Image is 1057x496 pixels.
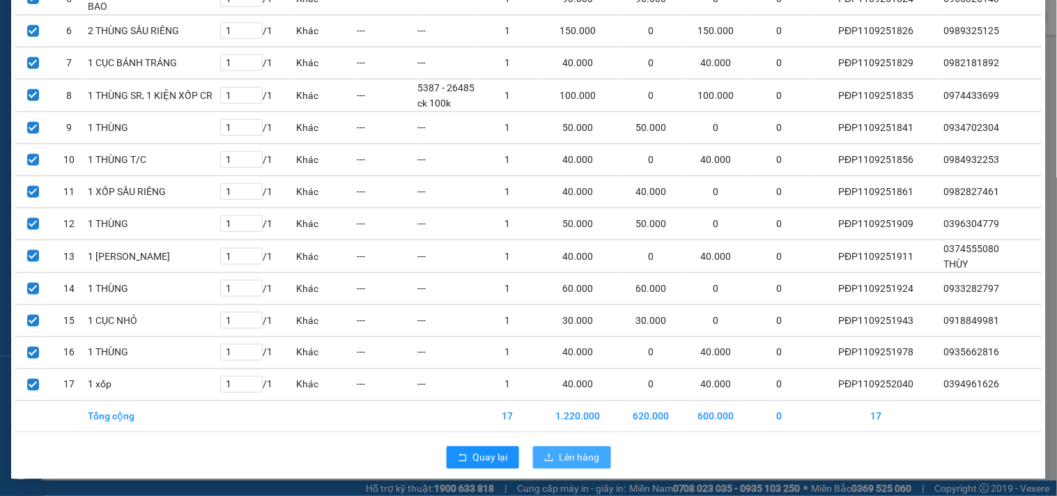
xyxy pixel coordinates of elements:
[477,176,538,208] td: 1
[810,111,943,144] td: PĐP1109251841
[417,208,477,240] td: ---
[87,208,219,240] td: 1 THÙNG
[618,304,684,336] td: 30.000
[295,272,356,304] td: Khác
[87,79,219,111] td: 1 THÙNG SR, 1 KIỆN XỐP CR
[219,144,296,176] td: / 1
[943,122,999,133] span: 0934702304
[356,111,417,144] td: ---
[295,176,356,208] td: Khác
[810,15,943,47] td: PĐP1109251826
[295,79,356,111] td: Khác
[538,336,618,369] td: 40.000
[943,25,999,36] span: 0989325125
[356,272,417,304] td: ---
[749,401,810,432] td: 0
[684,208,749,240] td: 0
[219,176,296,208] td: / 1
[810,336,943,369] td: PĐP1109251978
[295,336,356,369] td: Khác
[219,47,296,79] td: / 1
[810,401,943,432] td: 17
[943,154,999,165] span: 0984932253
[749,15,810,47] td: 0
[295,15,356,47] td: Khác
[51,79,87,111] td: 8
[749,176,810,208] td: 0
[87,240,219,272] td: 1 [PERSON_NAME]
[417,79,477,111] td: 5387 - 26485 ck 100k
[87,304,219,336] td: 1 CỤC NHỎ
[219,369,296,401] td: / 1
[295,111,356,144] td: Khác
[477,79,538,111] td: 1
[477,240,538,272] td: 1
[51,47,87,79] td: 7
[458,453,468,464] span: rollback
[87,15,219,47] td: 2 THÙNG SẦU RIÊNG
[810,272,943,304] td: PĐP1109251924
[618,144,684,176] td: 0
[538,111,618,144] td: 50.000
[538,79,618,111] td: 100.000
[684,401,749,432] td: 600.000
[560,450,600,465] span: Lên hàng
[749,369,810,401] td: 0
[618,240,684,272] td: 0
[473,450,508,465] span: Quay lại
[684,336,749,369] td: 40.000
[417,272,477,304] td: ---
[684,47,749,79] td: 40.000
[538,401,618,432] td: 1.220.000
[810,176,943,208] td: PĐP1109251861
[477,336,538,369] td: 1
[219,304,296,336] td: / 1
[51,240,87,272] td: 13
[87,176,219,208] td: 1 XỐP SẦU RIÊNG
[810,369,943,401] td: PĐP1109252040
[943,243,999,254] span: 0374555080
[219,272,296,304] td: / 1
[810,240,943,272] td: PĐP1109251911
[618,369,684,401] td: 0
[749,47,810,79] td: 0
[544,453,554,464] span: upload
[943,379,999,390] span: 0394961626
[749,304,810,336] td: 0
[477,369,538,401] td: 1
[538,240,618,272] td: 40.000
[219,15,296,47] td: / 1
[618,176,684,208] td: 40.000
[356,336,417,369] td: ---
[943,218,999,229] span: 0396304779
[295,208,356,240] td: Khác
[51,369,87,401] td: 17
[87,336,219,369] td: 1 THÙNG
[87,47,219,79] td: 1 CỤC BÁNH TRÁNG
[618,15,684,47] td: 0
[943,90,999,101] span: 0974433699
[618,272,684,304] td: 60.000
[417,47,477,79] td: ---
[51,272,87,304] td: 14
[477,15,538,47] td: 1
[356,304,417,336] td: ---
[417,176,477,208] td: ---
[417,144,477,176] td: ---
[810,208,943,240] td: PĐP1109251909
[538,176,618,208] td: 40.000
[295,47,356,79] td: Khác
[219,111,296,144] td: / 1
[943,186,999,197] span: 0982827461
[295,240,356,272] td: Khác
[538,144,618,176] td: 40.000
[356,240,417,272] td: ---
[749,79,810,111] td: 0
[477,304,538,336] td: 1
[417,240,477,272] td: ---
[810,144,943,176] td: PĐP1109251856
[684,144,749,176] td: 40.000
[356,47,417,79] td: ---
[749,111,810,144] td: 0
[538,369,618,401] td: 40.000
